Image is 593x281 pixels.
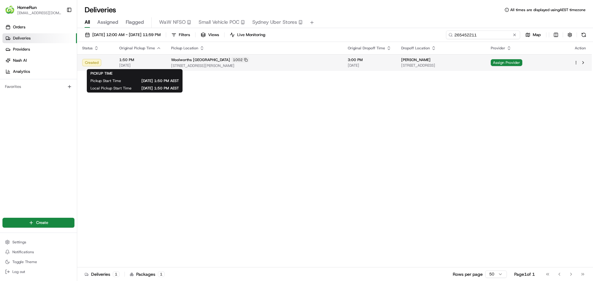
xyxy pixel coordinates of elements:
[6,59,17,70] img: 1736555255976-a54dd68f-1ca7-489b-9aae-adbdc363a1c4
[231,57,249,63] div: 1002
[453,271,483,277] p: Rows per page
[90,71,112,76] span: PICKUP TIME
[171,46,198,51] span: Pickup Location
[6,25,112,35] p: Welcome 👋
[119,57,161,62] span: 1:50 PM
[523,31,544,39] button: Map
[119,63,161,68] span: [DATE]
[126,19,144,26] span: Flagged
[36,220,48,225] span: Create
[44,104,75,109] a: Powered byPylon
[2,238,74,246] button: Settings
[171,63,338,68] span: [STREET_ADDRESS][PERSON_NAME]
[199,19,239,26] span: Small Vehicle POC
[491,59,522,66] span: Assign Provider
[533,32,541,38] span: Map
[159,19,186,26] span: WaW NFSO
[141,86,179,91] span: [DATE] 1:50 PM AEST
[158,271,165,277] div: 1
[2,258,74,266] button: Toggle Theme
[171,57,230,62] span: Woolworths [GEOGRAPHIC_DATA]
[61,105,75,109] span: Pylon
[17,4,37,10] button: HomeRun
[208,32,219,38] span: Views
[12,269,25,274] span: Log out
[105,61,112,68] button: Start new chat
[2,82,74,92] div: Favorites
[401,46,430,51] span: Dropoff Location
[2,267,74,276] button: Log out
[2,67,77,76] a: Analytics
[2,33,77,43] a: Deliveries
[574,46,587,51] div: Action
[401,63,481,68] span: [STREET_ADDRESS]
[514,271,535,277] div: Page 1 of 1
[13,24,25,30] span: Orders
[92,32,161,38] span: [DATE] 12:00 AM - [DATE] 11:59 PM
[90,86,132,91] span: Local Pickup Start Time
[491,46,505,51] span: Provider
[119,46,155,51] span: Original Pickup Time
[113,271,120,277] div: 1
[12,259,37,264] span: Toggle Theme
[2,56,77,65] a: Nash AI
[97,19,118,26] span: Assigned
[237,32,265,38] span: Live Monitoring
[6,6,19,19] img: Nash
[85,5,116,15] h1: Deliveries
[17,10,61,15] button: [EMAIL_ADDRESS][DOMAIN_NAME]
[2,44,77,54] a: Providers
[446,31,520,39] input: Type to search
[227,31,268,39] button: Live Monitoring
[401,57,431,62] span: [PERSON_NAME]
[348,46,385,51] span: Original Dropoff Time
[510,7,586,12] span: All times are displayed using AEST timezone
[4,87,50,98] a: 📗Knowledge Base
[2,22,77,32] a: Orders
[13,58,27,63] span: Nash AI
[2,218,74,228] button: Create
[6,90,11,95] div: 📗
[179,32,190,38] span: Filters
[90,78,121,83] span: Pickup Start Time
[12,89,47,96] span: Knowledge Base
[12,250,34,254] span: Notifications
[12,240,26,245] span: Settings
[348,63,391,68] span: [DATE]
[21,65,78,70] div: We're available if you need us!
[5,5,15,15] img: HomeRun
[13,35,31,41] span: Deliveries
[348,57,391,62] span: 3:00 PM
[579,31,588,39] button: Refresh
[21,59,101,65] div: Start new chat
[2,248,74,256] button: Notifications
[85,19,90,26] span: All
[198,31,222,39] button: Views
[131,78,179,83] span: [DATE] 1:50 PM AEST
[82,31,163,39] button: [DATE] 12:00 AM - [DATE] 11:59 PM
[130,271,165,277] div: Packages
[52,90,57,95] div: 💻
[58,89,99,96] span: API Documentation
[16,40,102,46] input: Clear
[252,19,297,26] span: Sydney Uber Stores
[13,47,30,52] span: Providers
[2,2,64,17] button: HomeRunHomeRun[EMAIL_ADDRESS][DOMAIN_NAME]
[82,46,93,51] span: Status
[85,271,120,277] div: Deliveries
[13,69,30,74] span: Analytics
[50,87,102,98] a: 💻API Documentation
[169,31,193,39] button: Filters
